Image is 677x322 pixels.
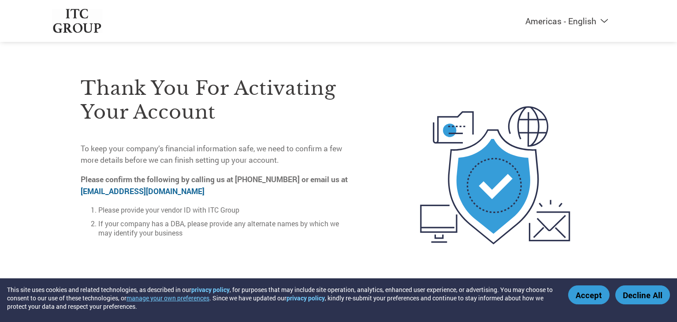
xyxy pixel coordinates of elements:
[98,205,354,214] li: Please provide your vendor ID with ITC Group
[404,57,586,293] img: activated
[81,174,348,196] strong: Please confirm the following by calling us at [PHONE_NUMBER] or email us at
[568,285,610,304] button: Accept
[191,285,230,294] a: privacy policy
[286,294,325,302] a: privacy policy
[52,9,102,33] img: ITC Group
[81,186,205,196] a: [EMAIL_ADDRESS][DOMAIN_NAME]
[98,219,354,237] li: If your company has a DBA, please provide any alternate names by which we may identify your business
[7,285,555,311] div: This site uses cookies and related technologies, as described in our , for purposes that may incl...
[81,76,354,124] h3: Thank you for activating your account
[81,143,354,166] p: To keep your company’s financial information safe, we need to confirm a few more details before w...
[615,285,670,304] button: Decline All
[126,294,209,302] button: manage your own preferences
